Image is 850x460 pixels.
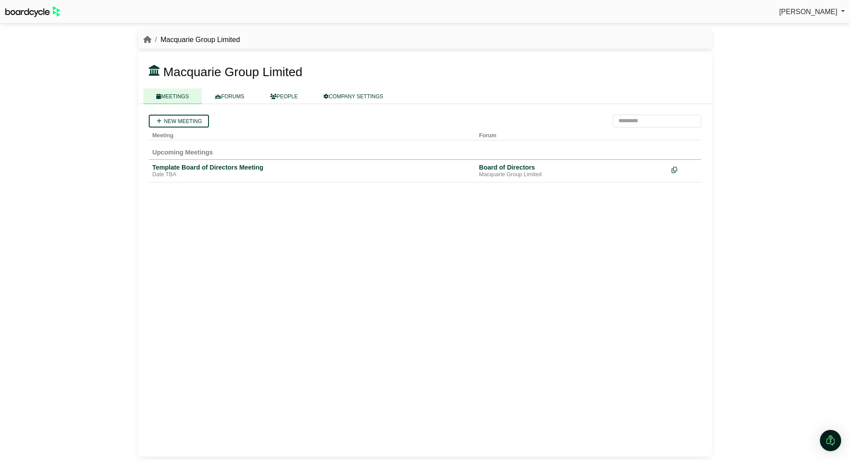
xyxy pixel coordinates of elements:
span: Macquarie Group Limited [163,65,302,79]
a: FORUMS [202,89,257,104]
a: PEOPLE [257,89,311,104]
div: Template Board of Directors Meeting [152,163,472,171]
a: Board of Directors Macquarie Group Limited [479,163,665,178]
div: Board of Directors [479,163,665,171]
a: [PERSON_NAME] [779,6,845,18]
nav: breadcrumb [143,34,240,46]
div: Open Intercom Messenger [820,430,841,451]
a: New meeting [149,115,209,128]
li: Macquarie Group Limited [151,34,240,46]
a: MEETINGS [143,89,202,104]
img: BoardcycleBlackGreen-aaafeed430059cb809a45853b8cf6d952af9d84e6e89e1f1685b34bfd5cb7d64.svg [5,6,60,17]
th: Forum [475,128,668,140]
span: Upcoming Meetings [152,149,213,156]
div: Make a copy [672,163,698,175]
div: Date TBA [152,171,472,178]
th: Meeting [149,128,475,140]
span: [PERSON_NAME] [779,8,838,15]
div: Macquarie Group Limited [479,171,665,178]
a: Template Board of Directors Meeting Date TBA [152,163,472,178]
a: COMPANY SETTINGS [311,89,396,104]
